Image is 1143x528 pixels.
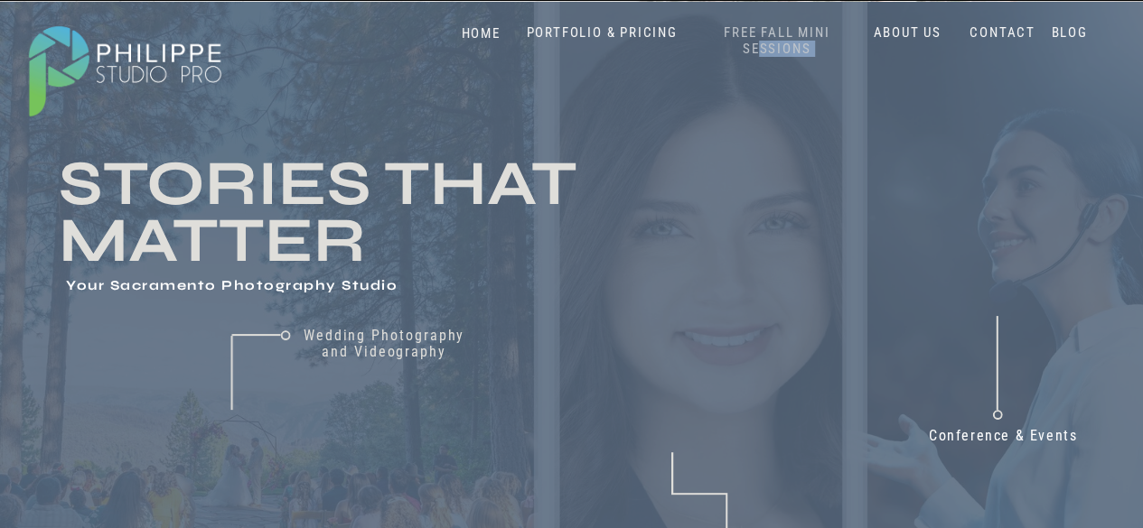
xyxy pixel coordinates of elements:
a: Conference & Events [916,428,1090,452]
a: CONTACT [966,24,1040,42]
h3: Stories that Matter [59,155,672,265]
h1: Your Sacramento Photography Studio [66,278,448,296]
a: BLOG [1047,24,1092,42]
a: PORTFOLIO & PRICING [520,24,685,42]
a: ABOUT US [869,24,946,42]
a: FREE FALL MINI SESSIONS [702,24,852,58]
a: HOME [443,25,520,42]
a: Wedding Photography and Videography [290,328,478,376]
